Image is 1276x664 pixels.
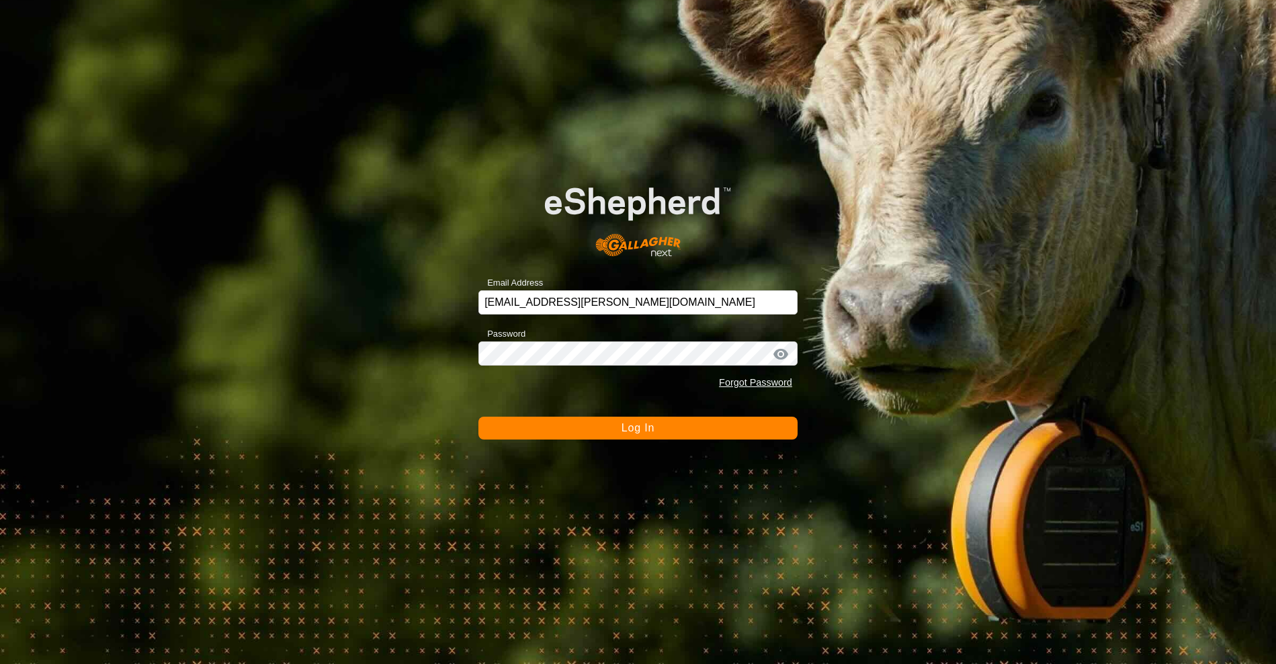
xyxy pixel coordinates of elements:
label: Password [478,327,525,341]
input: Email Address [478,290,798,315]
a: Forgot Password [719,377,792,388]
label: Email Address [478,276,543,290]
img: E-shepherd Logo [511,161,766,269]
button: Log In [478,417,798,440]
span: Log In [622,422,654,433]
